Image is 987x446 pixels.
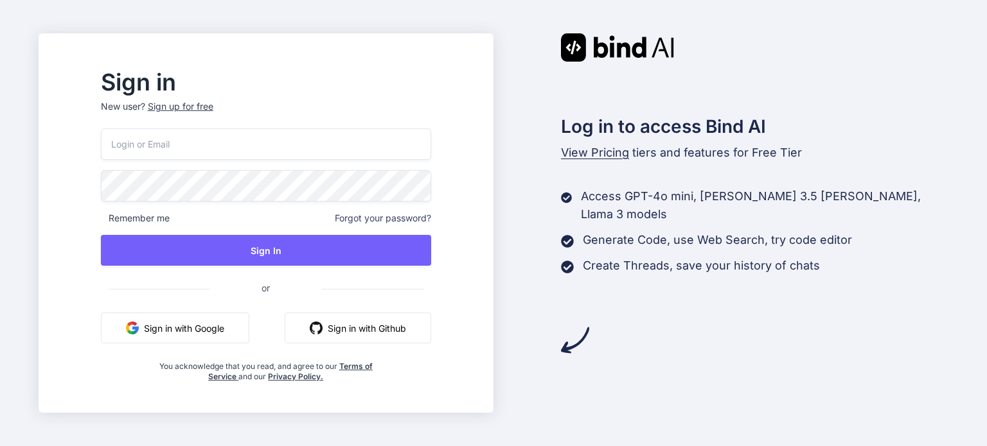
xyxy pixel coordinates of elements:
div: Sign up for free [148,100,213,113]
p: Create Threads, save your history of chats [583,257,820,275]
input: Login or Email [101,128,431,160]
span: or [210,272,321,304]
p: Generate Code, use Web Search, try code editor [583,231,852,249]
img: google [126,322,139,334]
img: Bind AI logo [561,33,674,62]
button: Sign In [101,235,431,266]
a: Terms of Service [208,361,373,381]
div: You acknowledge that you read, and agree to our and our [156,354,376,382]
h2: Sign in [101,72,431,92]
button: Sign in with Google [101,313,249,343]
button: Sign in with Github [285,313,431,343]
a: Privacy Policy. [268,372,323,381]
p: tiers and features for Free Tier [561,144,949,162]
p: Access GPT-4o mini, [PERSON_NAME] 3.5 [PERSON_NAME], Llama 3 models [581,187,948,223]
h2: Log in to access Bind AI [561,113,949,140]
img: github [310,322,323,334]
span: Forgot your password? [335,212,431,225]
img: arrow [561,326,589,354]
p: New user? [101,100,431,128]
span: Remember me [101,212,170,225]
span: View Pricing [561,146,629,159]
